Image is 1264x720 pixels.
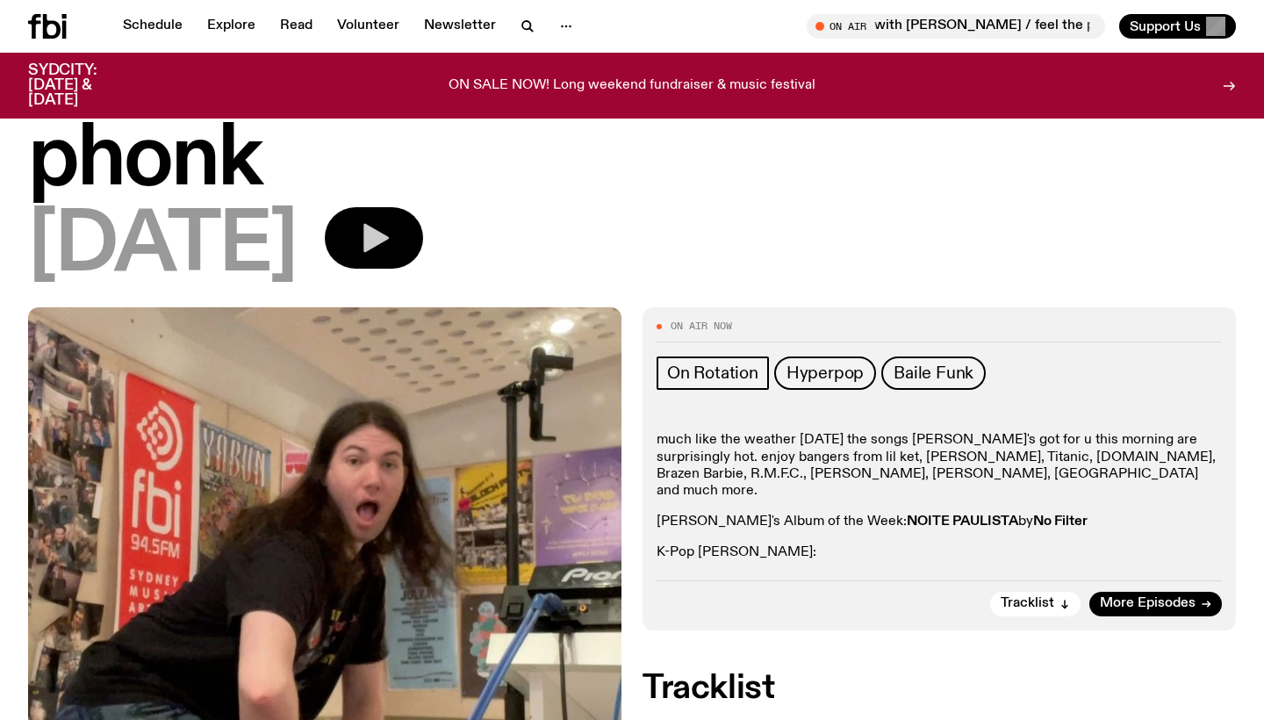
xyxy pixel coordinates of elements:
button: On AirMornings with [PERSON_NAME] / feel the phonk [807,14,1105,39]
a: Newsletter [413,14,506,39]
strong: NOITE PAULISTA [907,515,1018,529]
span: Tracklist [1001,597,1054,610]
h2: Tracklist [643,673,1236,704]
span: [DATE] [28,207,297,286]
a: On Rotation [657,356,769,390]
a: More Episodes [1089,592,1222,616]
span: Hyperpop [786,364,864,383]
strong: No Filter [1033,515,1088,529]
a: Schedule [112,14,193,39]
span: On Air Now [671,321,732,331]
p: ON SALE NOW! Long weekend fundraiser & music festival [449,78,815,94]
span: Baile Funk [894,364,973,383]
p: K-Pop [PERSON_NAME]: [657,544,1222,561]
a: Read [269,14,323,39]
span: Support Us [1130,18,1201,34]
a: Volunteer [327,14,410,39]
p: [PERSON_NAME]'s Album of the Week: by [657,514,1222,530]
span: More Episodes [1100,597,1196,610]
h3: SYDCITY: [DATE] & [DATE] [28,63,140,108]
p: much like the weather [DATE] the songs [PERSON_NAME]'s got for u this morning are surprisingly ho... [657,432,1222,500]
span: On Rotation [667,364,758,383]
a: Hyperpop [774,356,876,390]
button: Tracklist [990,592,1081,616]
a: Baile Funk [881,356,986,390]
button: Support Us [1119,14,1236,39]
a: Explore [197,14,266,39]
